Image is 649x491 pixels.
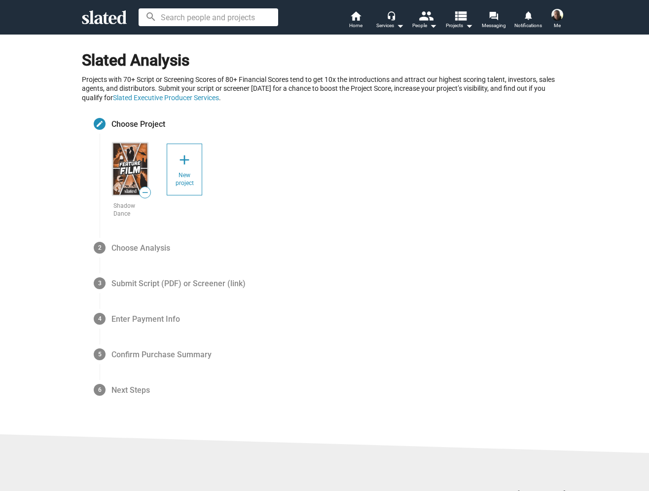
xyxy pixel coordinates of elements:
div: Projects with 70+ Script or Screening Scores of 80+ Financial Scores tend to get 10x the introduc... [82,75,567,103]
span: Next Steps [111,384,150,395]
span: Projects [446,20,473,32]
button: People [407,10,442,32]
button: ricki holmesMe [545,7,569,33]
mat-icon: create [96,120,104,128]
mat-icon: arrow_drop_down [394,20,406,32]
span: Confirm Purchase Summary [111,348,212,360]
span: 5 [98,351,102,358]
a: Notifications [511,10,545,32]
span: Messaging [482,20,506,32]
img: Shadow Dance [112,143,148,195]
mat-icon: forum [489,11,498,20]
mat-icon: add [177,152,192,168]
span: New project [175,172,194,188]
img: ricki holmes [551,9,563,21]
mat-icon: people [419,8,433,23]
h1: Slated Analysis [82,42,567,71]
span: Me [554,20,561,32]
span: Notifications [514,20,542,32]
div: Shadow Dance [111,202,149,218]
span: 3 [98,280,102,287]
span: 6 [98,386,102,393]
button: Services [373,10,407,32]
span: Choose Project [111,118,165,129]
div: Services [376,20,404,32]
span: Home [349,20,362,32]
mat-icon: headset_mic [387,11,396,20]
span: — [140,188,150,197]
span: 2 [98,244,102,251]
mat-icon: arrow_drop_down [427,20,439,32]
a: Slated Executive Producer Services [113,94,219,102]
mat-icon: notifications [523,10,533,20]
mat-icon: arrow_drop_down [463,20,475,32]
mat-icon: home [350,10,361,22]
mat-icon: view_list [453,8,468,23]
span: Enter Payment Info [111,313,180,324]
a: Messaging [476,10,511,32]
input: Search people and projects [139,8,278,26]
div: People [412,20,437,32]
span: Choose Analysis [111,242,170,253]
button: Projects [442,10,476,32]
a: Home [338,10,373,32]
span: 4 [98,315,102,322]
span: Submit Script (PDF) or Screener (link) [111,277,246,289]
